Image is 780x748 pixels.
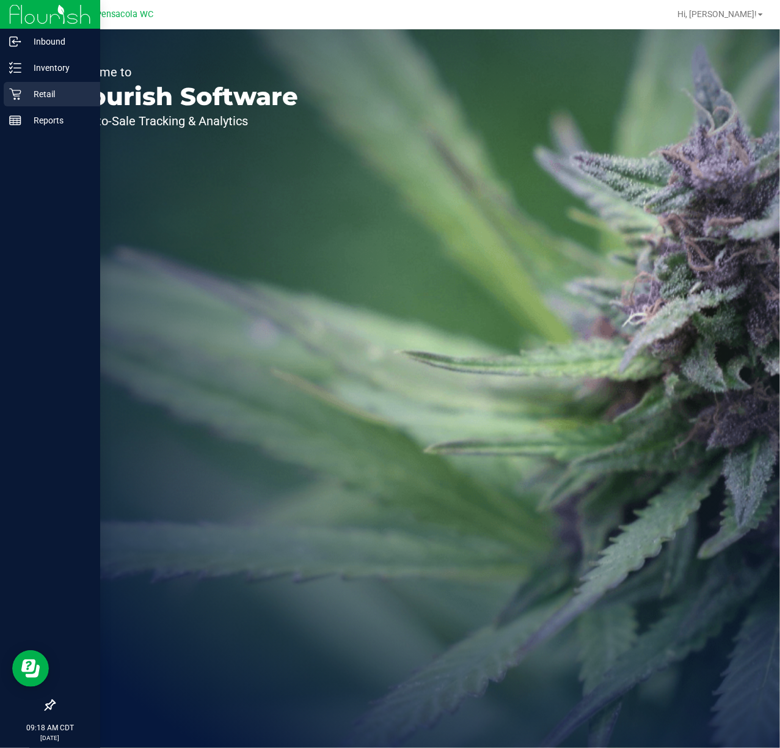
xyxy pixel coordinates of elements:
p: Retail [21,87,95,101]
span: Pensacola WC [96,9,153,20]
iframe: Resource center [12,650,49,687]
p: Flourish Software [66,84,298,109]
p: Welcome to [66,66,298,78]
inline-svg: Retail [9,88,21,100]
span: Hi, [PERSON_NAME]! [677,9,757,19]
p: 09:18 AM CDT [5,722,95,733]
inline-svg: Inbound [9,35,21,48]
inline-svg: Reports [9,114,21,127]
p: Inbound [21,34,95,49]
p: Inventory [21,61,95,75]
p: Reports [21,113,95,128]
inline-svg: Inventory [9,62,21,74]
p: Seed-to-Sale Tracking & Analytics [66,115,298,127]
p: [DATE] [5,733,95,743]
